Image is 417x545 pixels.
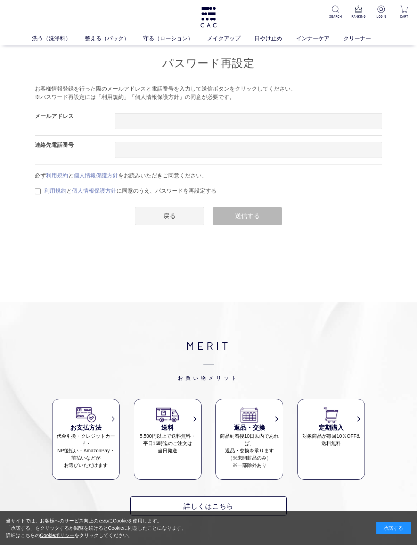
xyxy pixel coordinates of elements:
dd: 商品到着後10日以内であれば、 返品・交換を承ります （※未開封品のみ） ※一部除外あり [216,433,283,469]
a: メイクアップ [207,34,254,43]
p: SEARCH [328,14,343,19]
h2: MERIT [52,337,365,381]
a: 守る（ローション） [143,34,207,43]
span: 必ず と をお読みいただきご同意ください。 [35,173,207,178]
span: お買い物メリット [52,354,365,381]
a: SEARCH [328,6,343,19]
p: RANKING [351,14,366,19]
a: クリーナー [343,34,385,43]
p: CART [397,14,411,19]
label: メールアドレス [35,113,74,119]
p: LOGIN [374,14,389,19]
a: 詳しくはこちら [130,496,287,515]
a: 定期購入 対象商品が毎回10％OFF&送料無料 [298,406,365,447]
a: お支払方法 代金引換・クレジットカード・NP後払い・AmazonPay・前払いなどがお選びいただけます [52,406,119,469]
div: 送信する [213,207,282,225]
dd: 5,500円以上で送料無料・ 平日16時迄のご注文は 当日発送 [134,433,201,454]
a: Cookieポリシー [40,533,75,538]
a: 日やけ止め [254,34,296,43]
a: 洗う（洗浄料） [32,34,85,43]
dd: 対象商品が毎回10％OFF& 送料無料 [298,433,365,447]
img: logo [199,7,218,27]
a: 戻る [135,207,204,225]
a: 送料 5,500円以上で送料無料・平日16時迄のご注文は当日発送 [134,406,201,454]
a: 個人情報保護方針 [72,188,116,194]
h3: 返品・交換 [216,423,283,433]
a: 返品・交換 商品到着後10日以内であれば、返品・交換を承ります（※未開封品のみ）※一部除外あり [216,406,283,469]
a: RANKING [351,6,366,19]
dd: 代金引換・クレジットカード・ NP後払い・AmazonPay・ 前払いなどが お選びいただけます [52,433,119,469]
a: 個人情報保護方針 [74,173,118,178]
a: CART [397,6,411,19]
a: 整える（パック） [85,34,143,43]
label: 連絡先電話番号 [35,142,74,148]
div: 当サイトでは、お客様へのサービス向上のためにCookieを使用します。 「承諾する」をクリックするか閲覧を続けるとCookieに同意したことになります。 詳細はこちらの をクリックしてください。 [6,517,187,539]
h3: お支払方法 [52,423,119,433]
label: と に同意のうえ、パスワードを再設定する [44,188,216,194]
a: 利用規約 [44,188,66,194]
a: 利用規約 [46,173,68,178]
div: 承諾する [376,522,411,534]
h1: パスワード再設定 [35,56,382,71]
a: インナーケア [296,34,343,43]
h3: 送料 [134,423,201,433]
a: LOGIN [374,6,389,19]
p: お客様情報登録を行った際のメールアドレスと電話番号を入力して送信ボタンをクリックしてください。 ※パスワード再設定には「利用規約」「個人情報保護方針」の同意が必要です。 [35,85,382,101]
h3: 定期購入 [298,423,365,433]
